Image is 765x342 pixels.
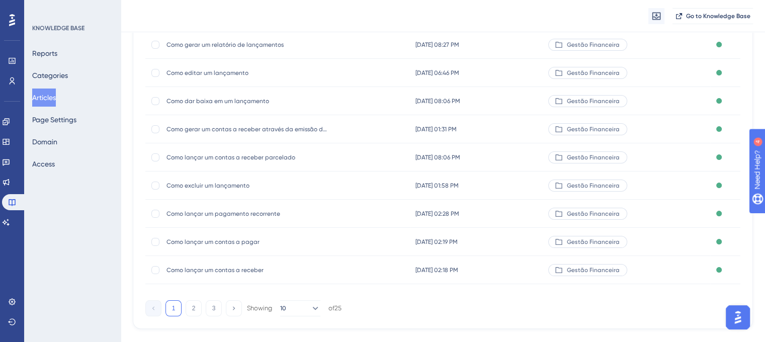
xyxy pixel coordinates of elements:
[567,210,620,218] span: Gestão Financeira
[280,300,320,316] button: 10
[415,153,460,161] span: [DATE] 08:06 PM
[567,238,620,246] span: Gestão Financeira
[328,304,342,313] div: of 25
[70,5,73,13] div: 4
[32,24,84,32] div: KNOWLEDGE BASE
[166,69,327,77] span: Como editar um lançamento
[166,153,327,161] span: Como lançar um contas a receber parcelado
[32,44,57,62] button: Reports
[32,133,57,151] button: Domain
[415,41,459,49] span: [DATE] 08:27 PM
[247,304,272,313] div: Showing
[166,238,327,246] span: Como lançar um contas a pagar
[686,12,750,20] span: Go to Knowledge Base
[166,182,327,190] span: Como excluir um lançamento
[166,210,327,218] span: Como lançar um pagamento recorrente
[166,266,327,274] span: Como lançar um contas a receber
[415,238,458,246] span: [DATE] 02:19 PM
[567,182,620,190] span: Gestão Financeira
[567,266,620,274] span: Gestão Financeira
[186,300,202,316] button: 2
[415,97,460,105] span: [DATE] 08:06 PM
[280,304,286,312] span: 10
[567,97,620,105] span: Gestão Financeira
[567,125,620,133] span: Gestão Financeira
[567,41,620,49] span: Gestão Financeira
[567,69,620,77] span: Gestão Financeira
[166,41,327,49] span: Como gerar um relatório de lançamentos
[415,182,459,190] span: [DATE] 01:58 PM
[415,69,459,77] span: [DATE] 06:46 PM
[32,155,55,173] button: Access
[166,97,327,105] span: Como dar baixa em um lançamento
[567,153,620,161] span: Gestão Financeira
[166,125,327,133] span: Como gerar um contas a receber através da emissão de um documento fiscal eletrônico
[32,66,68,84] button: Categories
[415,210,459,218] span: [DATE] 02:28 PM
[415,266,458,274] span: [DATE] 02:18 PM
[415,125,457,133] span: [DATE] 01:31 PM
[165,300,182,316] button: 1
[723,302,753,332] iframe: UserGuiding AI Assistant Launcher
[206,300,222,316] button: 3
[32,111,76,129] button: Page Settings
[672,8,753,24] button: Go to Knowledge Base
[32,89,56,107] button: Articles
[24,3,63,15] span: Need Help?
